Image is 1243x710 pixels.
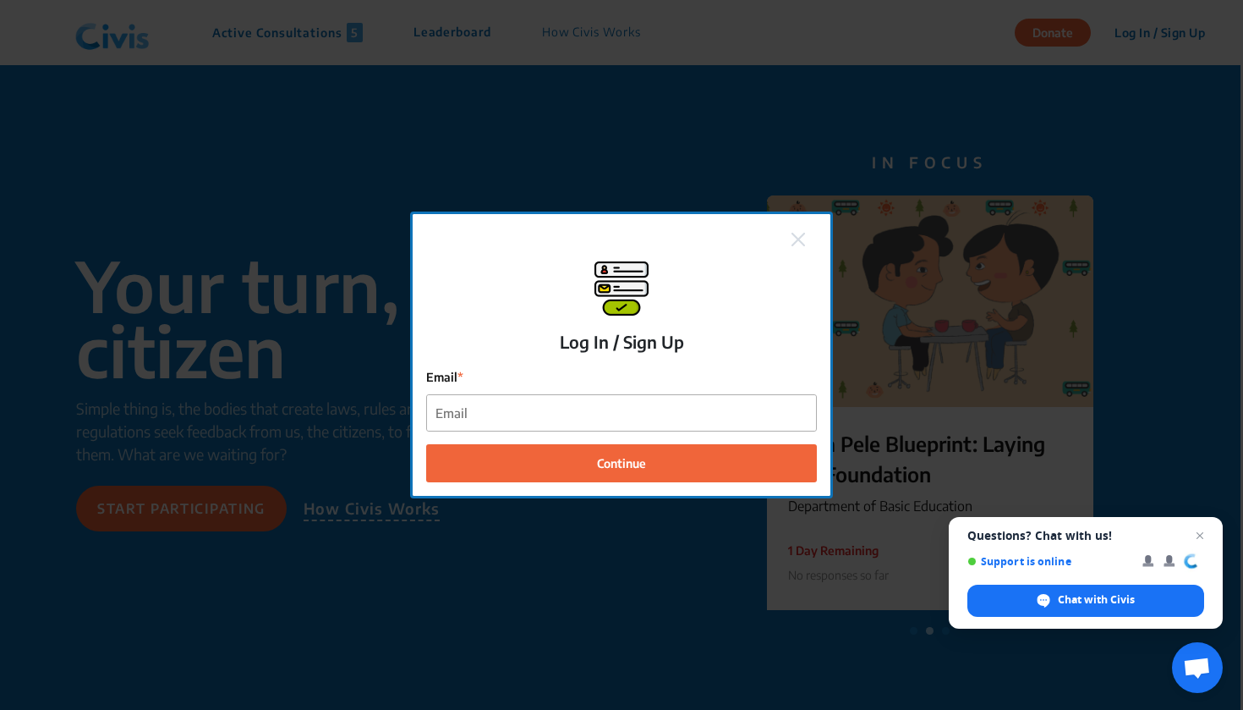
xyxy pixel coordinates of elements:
[1172,642,1223,693] a: Open chat
[594,261,649,316] img: signup-modal.png
[1058,592,1135,608] span: Chat with Civis
[560,329,684,355] p: Log In / Sign Up
[427,395,816,432] input: Email
[967,585,1204,617] span: Chat with Civis
[791,233,805,246] img: close.png
[967,555,1131,568] span: Support is online
[967,529,1204,542] span: Questions? Chat with us!
[426,368,817,386] label: Email
[597,454,646,472] span: Continue
[426,444,817,482] button: Continue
